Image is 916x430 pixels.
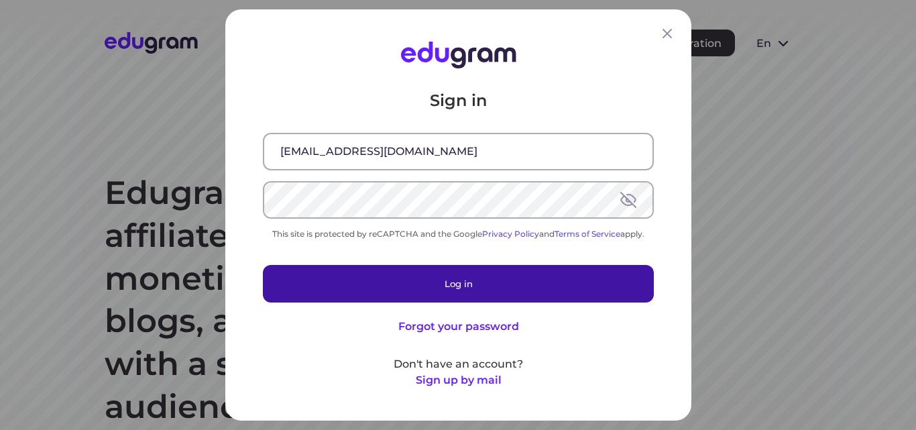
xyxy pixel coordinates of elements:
[263,356,654,372] p: Don't have an account?
[263,265,654,303] button: Log in
[400,42,516,68] img: Edugram Logo
[263,229,654,239] div: This site is protected by reCAPTCHA and the Google and apply.
[555,229,620,239] a: Terms of Service
[482,229,539,239] a: Privacy Policy
[263,90,654,111] p: Sign in
[398,319,518,335] button: Forgot your password
[415,372,501,388] button: Sign up by mail
[264,134,652,169] input: Email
